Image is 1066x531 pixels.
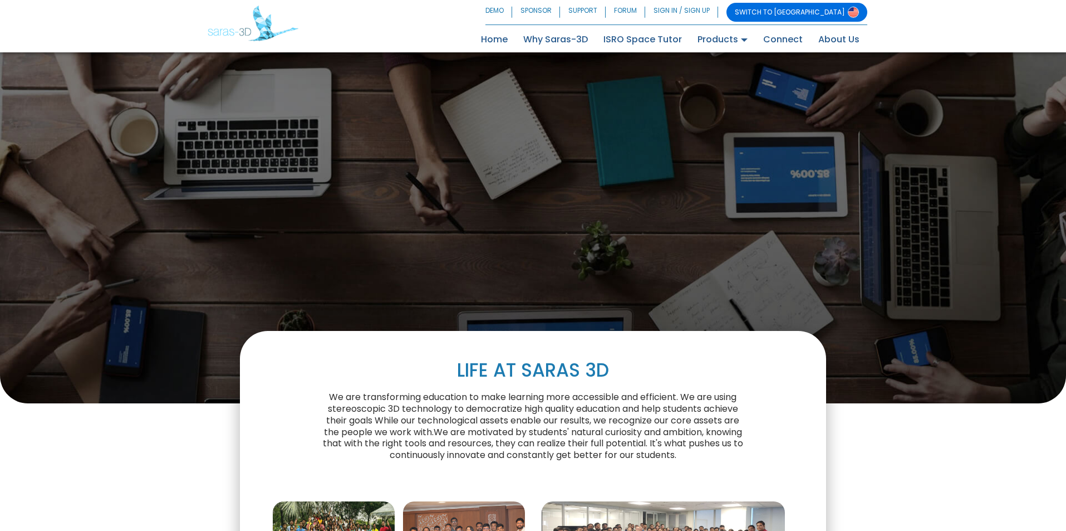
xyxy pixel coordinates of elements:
a: Why Saras-3D [515,31,596,48]
a: Connect [755,31,810,48]
a: Products [690,31,755,48]
a: SIGN IN / SIGN UP [645,3,718,22]
a: ISRO Space Tutor [596,31,690,48]
a: SPONSOR [512,3,560,22]
img: Switch to USA [848,7,859,18]
a: Home [473,31,515,48]
a: FORUM [606,3,645,22]
a: SUPPORT [560,3,606,22]
img: Saras 3D [208,6,298,41]
h1: LIFE AT SARAS 3D [320,359,745,383]
a: SWITCH TO [GEOGRAPHIC_DATA] [726,3,867,22]
p: We are transforming education to make learning more accessible and efficient. We are using stereo... [320,392,745,461]
a: DEMO [485,3,512,22]
a: About Us [810,31,867,48]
